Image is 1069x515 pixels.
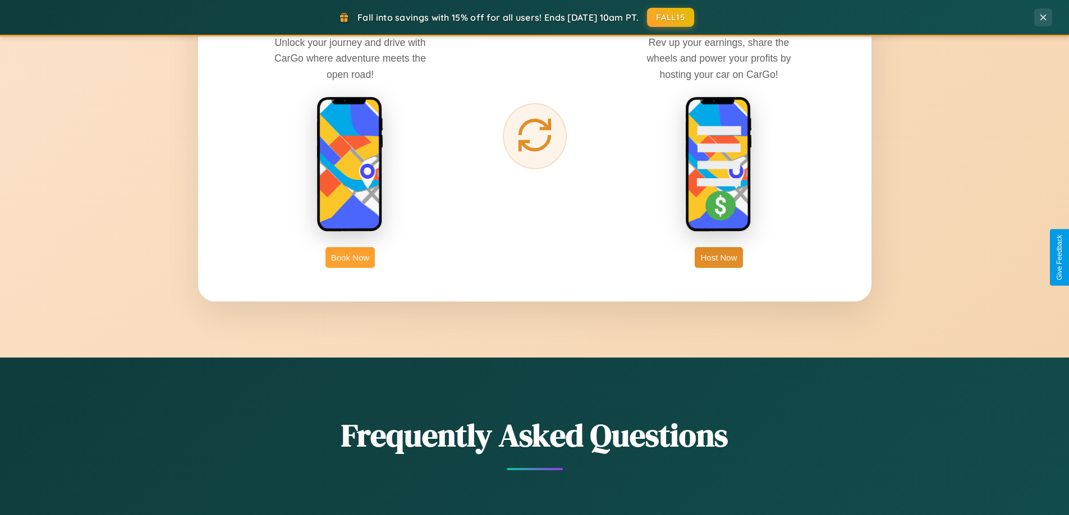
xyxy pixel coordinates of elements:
img: rent phone [316,96,384,233]
button: Book Now [325,247,375,268]
p: Unlock your journey and drive with CarGo where adventure meets the open road! [266,35,434,82]
button: FALL15 [647,8,694,27]
div: Give Feedback [1056,235,1063,280]
h2: Frequently Asked Questions [198,414,871,457]
span: Fall into savings with 15% off for all users! Ends [DATE] 10am PT. [357,12,639,23]
button: Host Now [695,247,742,268]
p: Rev up your earnings, share the wheels and power your profits by hosting your car on CarGo! [635,35,803,82]
img: host phone [685,96,753,233]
